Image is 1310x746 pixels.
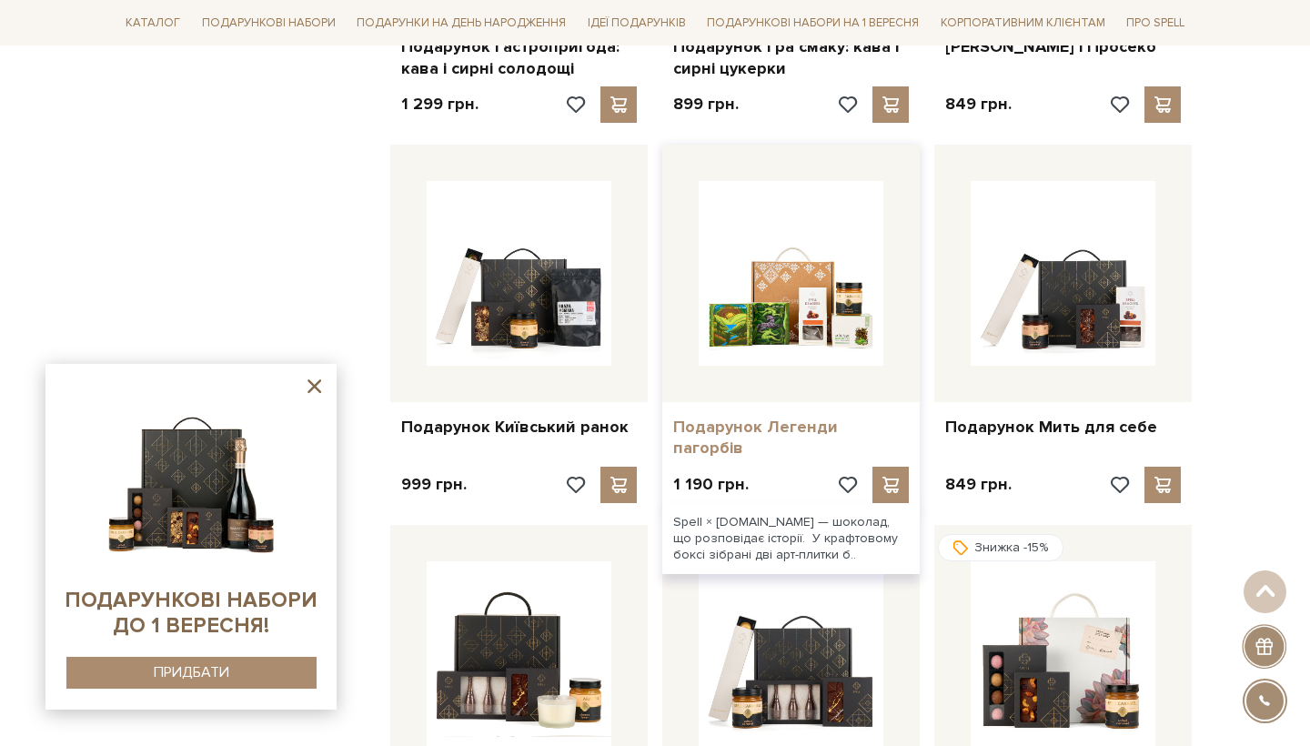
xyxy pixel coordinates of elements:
[673,36,909,79] a: Подарунок Гра смаку: кава і сирні цукерки
[401,36,637,79] a: Подарунок Гастропригода: кава і сирні солодощі
[1119,9,1192,37] a: Про Spell
[401,417,637,438] a: Подарунок Київський ранок
[945,417,1181,438] a: Подарунок Мить для себе
[195,9,343,37] a: Подарункові набори
[938,534,1063,561] div: Знижка -15%
[662,503,920,575] div: Spell × [DOMAIN_NAME] — шоколад, що розповідає історії. У крафтовому боксі зібрані дві арт-плитки...
[401,474,467,495] p: 999 грн.
[673,94,739,115] p: 899 грн.
[945,94,1012,115] p: 849 грн.
[118,9,187,37] a: Каталог
[700,7,926,38] a: Подарункові набори на 1 Вересня
[945,474,1012,495] p: 849 грн.
[933,7,1113,38] a: Корпоративним клієнтам
[349,9,573,37] a: Подарунки на День народження
[401,94,479,115] p: 1 299 грн.
[673,417,909,459] a: Подарунок Легенди пагорбів
[673,474,749,495] p: 1 190 грн.
[945,36,1181,57] a: [PERSON_NAME] і Просеко
[580,9,693,37] a: Ідеї подарунків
